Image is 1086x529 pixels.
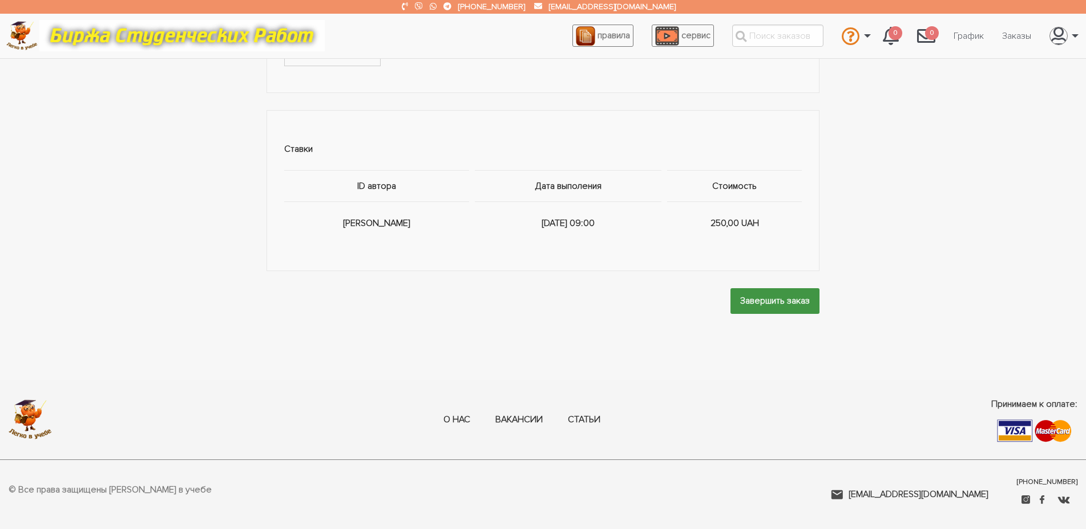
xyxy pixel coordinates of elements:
[730,288,819,314] input: Завершить заказ
[849,487,988,501] span: [EMAIL_ADDRESS][DOMAIN_NAME]
[831,487,988,501] a: [EMAIL_ADDRESS][DOMAIN_NAME]
[925,26,939,41] span: 0
[1017,477,1077,487] a: [PHONE_NUMBER]
[6,21,38,50] img: logo-c4363faeb99b52c628a42810ed6dfb4293a56d4e4775eb116515dfe7f33672af.png
[993,25,1040,47] a: Заказы
[284,170,472,201] th: ID автора
[652,25,714,47] a: сервис
[874,21,908,51] a: 0
[664,170,802,201] th: Стоимость
[655,26,679,46] img: play_icon-49f7f135c9dc9a03216cfdbccbe1e3994649169d890fb554cedf0eac35a01ba8.png
[681,30,710,41] span: сервис
[889,26,902,41] span: 0
[39,20,325,51] img: motto-12e01f5a76059d5f6a28199ef077b1f78e012cfde436ab5cf1d4517935686d32.gif
[284,128,802,171] td: Ставки
[664,201,802,244] td: 250,00 UAH
[549,2,676,11] a: [EMAIL_ADDRESS][DOMAIN_NAME]
[9,399,52,439] img: logo-c4363faeb99b52c628a42810ed6dfb4293a56d4e4775eb116515dfe7f33672af.png
[9,483,212,498] p: © Все права защищены [PERSON_NAME] в учебе
[443,414,470,426] a: О нас
[572,25,633,47] a: правила
[458,2,525,11] a: [PHONE_NUMBER]
[997,419,1072,442] img: payment-9f1e57a40afa9551f317c30803f4599b5451cfe178a159d0fc6f00a10d51d3ba.png
[597,30,630,41] span: правила
[732,25,823,47] input: Поиск заказов
[991,397,1077,411] span: Принимаем к оплате:
[495,414,543,426] a: Вакансии
[472,201,664,244] td: [DATE] 09:00
[472,170,664,201] th: Дата выполения
[908,21,944,51] a: 0
[944,25,993,47] a: График
[284,201,472,244] td: [PERSON_NAME]
[568,414,600,426] a: Статьи
[576,26,595,46] img: agreement_icon-feca34a61ba7f3d1581b08bc946b2ec1ccb426f67415f344566775c155b7f62c.png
